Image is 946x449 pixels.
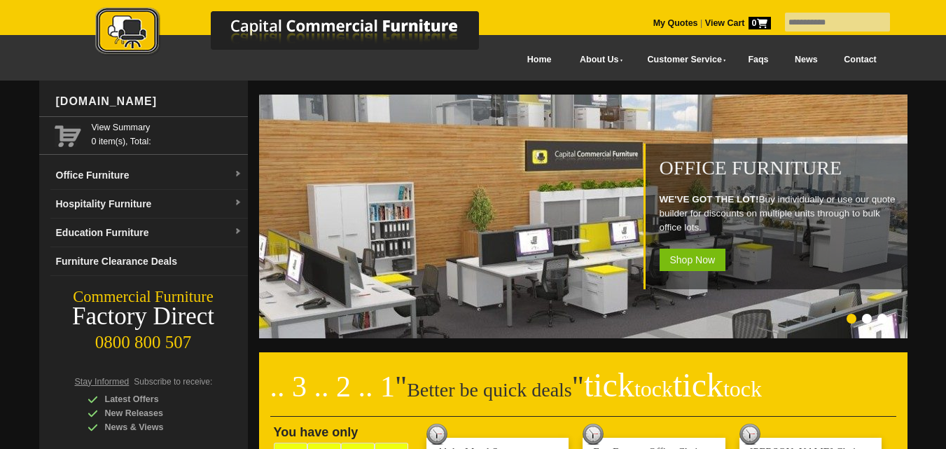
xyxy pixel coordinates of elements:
[653,18,698,28] a: My Quotes
[234,228,242,236] img: dropdown
[234,170,242,179] img: dropdown
[39,307,248,326] div: Factory Direct
[749,17,771,29] span: 0
[50,81,248,123] div: [DOMAIN_NAME]
[57,7,547,58] img: Capital Commercial Furniture Logo
[781,44,830,76] a: News
[862,314,872,324] li: Page dot 2
[705,18,771,28] strong: View Cart
[50,190,248,219] a: Hospitality Furnituredropdown
[634,376,673,401] span: tock
[57,7,547,62] a: Capital Commercial Furniture Logo
[270,375,896,417] h2: Better be quick deals
[234,199,242,207] img: dropdown
[660,193,900,235] p: Buy individually or use our quote builder for discounts on multiple units through to bulk office ...
[564,44,632,76] a: About Us
[259,95,910,338] img: Office Furniture
[50,219,248,247] a: Education Furnituredropdown
[270,371,396,403] span: .. 3 .. 2 .. 1
[134,377,212,387] span: Subscribe to receive:
[660,194,759,205] strong: WE'VE GOT THE LOT!
[274,425,359,439] span: You have only
[584,366,762,403] span: tick tick
[877,314,887,324] li: Page dot 3
[830,44,889,76] a: Contact
[259,331,910,340] a: Office Furniture WE'VE GOT THE LOT!Buy individually or use our quote builder for discounts on mul...
[92,120,242,134] a: View Summary
[723,376,762,401] span: tock
[847,314,856,324] li: Page dot 1
[739,424,760,445] img: tick tock deal clock
[395,371,407,403] span: "
[50,247,248,276] a: Furniture Clearance Deals
[39,326,248,352] div: 0800 800 507
[572,371,762,403] span: "
[92,120,242,146] span: 0 item(s), Total:
[426,424,447,445] img: tick tock deal clock
[88,392,221,406] div: Latest Offers
[75,377,130,387] span: Stay Informed
[88,420,221,434] div: News & Views
[702,18,770,28] a: View Cart0
[39,287,248,307] div: Commercial Furniture
[583,424,604,445] img: tick tock deal clock
[660,249,726,271] span: Shop Now
[660,158,900,179] h1: Office Furniture
[50,161,248,190] a: Office Furnituredropdown
[632,44,735,76] a: Customer Service
[735,44,782,76] a: Faqs
[88,406,221,420] div: New Releases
